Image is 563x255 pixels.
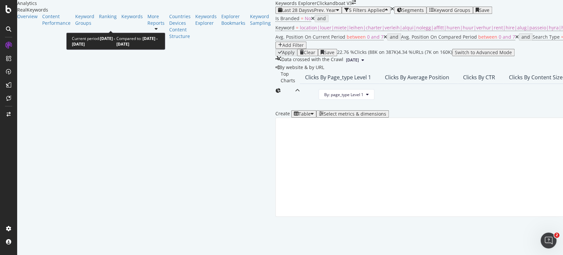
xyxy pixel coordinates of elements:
[169,13,191,20] a: Countries
[147,13,165,26] a: More Reports
[281,71,295,110] div: Top Charts
[398,49,452,56] div: 4.34 % URLs ( 7K on 160K )
[275,15,299,21] span: Is Branded
[250,13,271,26] a: Keyword Sampling
[319,89,374,100] button: By: page_type Level 1
[275,110,316,118] div: Create
[169,33,191,40] a: Structure
[17,13,38,20] a: Overview
[169,26,191,33] a: Content
[116,36,158,47] b: [DATE] - [DATE]
[390,34,398,40] div: and
[121,13,143,20] a: Keywords
[281,56,343,64] div: Data crossed with the Crawl
[349,8,385,13] div: 5 Filters Applied
[541,233,556,248] iframe: Intercom live chat
[509,74,563,81] div: Clicks By Content Size
[342,7,391,14] button: 5 Filters Applied
[99,13,117,20] a: Ranking
[315,15,328,22] button: and
[337,49,398,56] div: 22.76 % Clicks ( 88K on 387K )
[75,13,94,26] a: Keyword Groups
[282,7,309,13] span: Last 28 Days
[434,8,470,13] div: Keyword Groups
[519,33,533,41] button: and
[279,64,324,70] span: By website & by URL
[282,50,295,55] div: Apply
[455,50,512,55] div: Switch to Advanced Mode
[275,7,342,14] button: Last 28 DaysvsPrev. Year
[478,34,497,40] span: between
[554,233,559,238] span: 2
[394,7,426,14] button: Segments
[221,13,245,26] a: Explorer Bookmarks
[463,74,495,81] div: Clicks By CTR
[346,57,359,63] span: 2025 Aug. 24th
[318,49,337,56] button: Save
[499,34,515,40] span: 0 and 7
[473,7,492,14] button: Save
[452,49,515,56] button: Switch to Advanced Mode
[296,24,298,31] span: =
[401,34,477,40] span: Avg. Position On Compared Period
[324,50,334,55] div: Save
[298,111,311,117] div: Table
[282,43,304,48] div: Add Filter
[297,49,318,56] button: Clear
[391,7,394,11] div: times
[304,50,315,55] div: Clear
[324,111,386,117] div: Select metrics & dimensions
[316,110,389,118] button: Select metrics & dimensions
[479,8,489,13] div: Save
[426,7,473,14] button: Keyword Groups
[347,34,366,40] span: between
[291,110,316,118] button: Table
[275,49,297,56] button: Apply
[17,7,275,13] div: RealKeywords
[521,34,530,40] div: and
[72,36,116,47] div: Current period:
[385,74,449,81] div: Clicks By Average Position
[402,7,424,13] span: Segments
[42,13,71,26] a: Content Performance
[275,34,345,40] span: Avg. Position On Current Period
[305,15,311,21] span: No
[301,15,303,21] span: =
[387,33,401,41] button: and
[317,16,326,21] div: and
[275,42,306,49] button: Add Filter
[195,13,217,26] a: Keywords Explorer
[343,56,367,64] button: [DATE]
[72,36,115,47] b: [DATE] - [DATE]
[169,20,191,26] a: Devices
[324,92,363,97] span: By: page_type Level 1
[305,74,371,81] div: Clicks By page_type Level 1
[309,7,336,13] span: vs Prev. Year
[367,34,384,40] span: 0 and 7
[275,64,324,71] div: legacy label
[116,36,160,47] div: Compared to:
[275,24,295,31] span: Keyword
[533,34,560,40] span: Search Type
